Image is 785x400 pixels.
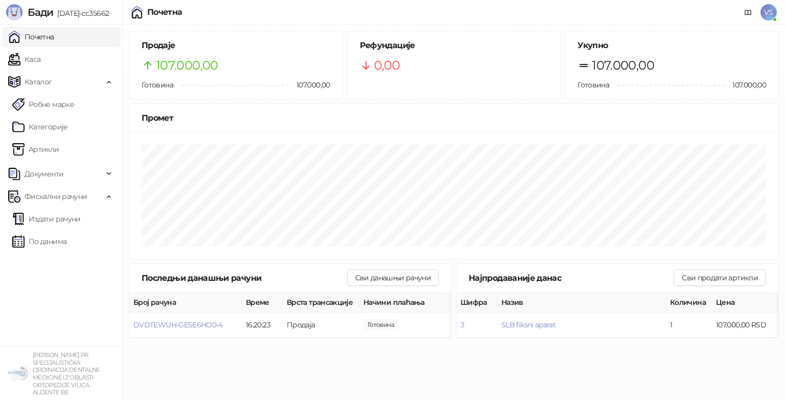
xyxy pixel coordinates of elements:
th: Количина [666,293,712,313]
span: Документи [25,164,63,184]
td: 1 [666,313,712,338]
span: 107.000,00 [156,56,218,75]
h5: Рефундације [360,39,548,52]
h5: Продаје [142,39,330,52]
span: 107.000,00 [289,79,330,91]
span: VS [760,4,777,20]
button: Сви данашњи рачуни [347,270,439,286]
a: Издати рачуни [12,209,81,229]
td: Продаја [283,313,359,338]
h5: Укупно [578,39,766,52]
small: [PERSON_NAME] PR SPECIJALISTIČKA ORDINACIJA DENTALNE MEDICINE IZ OBLASTI ORTOPEDIJE VILICA ALDENT... [33,351,100,396]
div: Последњи данашњи рачуни [142,272,347,284]
button: DVDTEWUH-GESE6HO0-4 [133,320,223,329]
a: ArtikliАртикли [12,139,59,160]
a: Документација [740,4,756,20]
div: Промет [142,112,766,124]
div: Најпродаваније данас [469,272,674,284]
span: 107.000,00 [363,319,398,330]
span: 107.000,00 [725,79,766,91]
th: Назив [497,293,666,313]
img: 64x64-companyLogo-5147c2c0-45e4-4f6f-934a-c50ed2e74707.png [8,363,29,384]
span: Каталог [25,72,52,92]
button: Сви продати артикли [674,270,766,286]
span: 107.000,00 [592,56,654,75]
a: Каса [8,49,40,70]
a: По данима [12,231,66,252]
button: SLB fiksni aparat [501,320,556,329]
span: 0,00 [374,56,400,75]
th: Време [242,293,283,313]
button: 3 [460,320,464,329]
a: Робне марке [12,94,74,115]
th: Врста трансакције [283,293,359,313]
span: [DATE]-cc35662 [53,9,109,18]
span: Готовина [578,80,609,90]
th: Шифра [456,293,497,313]
span: Фискални рачуни [25,186,87,207]
span: Бади [28,6,53,18]
td: 16:20:23 [242,313,283,338]
th: Начини плаћања [359,293,461,313]
div: Почетна [147,8,182,16]
th: Број рачуна [129,293,242,313]
span: Готовина [142,80,173,90]
a: Почетна [8,27,54,47]
a: Категорије [12,117,68,137]
img: Logo [6,4,22,20]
